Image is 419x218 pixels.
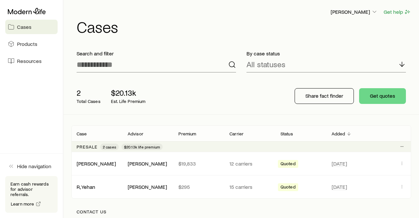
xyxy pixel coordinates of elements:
span: Quoted [281,184,296,191]
p: $20.13k [111,88,146,97]
p: Added [332,131,345,136]
p: 15 carriers [229,184,270,190]
div: [PERSON_NAME] [128,160,167,167]
p: Carrier [229,131,244,136]
div: Client cases [71,125,411,199]
a: Resources [5,54,58,68]
span: Cases [17,24,31,30]
p: Share fact finder [305,92,343,99]
p: Total Cases [77,99,100,104]
a: [PERSON_NAME] [77,160,116,167]
p: 12 carriers [229,160,270,167]
span: Learn more [11,202,34,206]
span: $20.13k life premium [124,144,160,149]
button: Share fact finder [295,88,354,104]
p: Premium [178,131,196,136]
p: $19,833 [178,160,219,167]
span: Resources [17,58,42,64]
p: [PERSON_NAME] [331,9,378,15]
a: R, Yehan [77,184,95,190]
p: Contact us [77,209,406,214]
p: Search and filter [77,50,236,57]
span: [DATE] [332,184,347,190]
div: [PERSON_NAME] [128,184,167,190]
p: Advisor [128,131,143,136]
p: $295 [178,184,219,190]
div: [PERSON_NAME] [77,160,116,167]
div: Earn cash rewards for advisor referrals.Learn more [5,176,58,213]
p: By case status [246,50,406,57]
p: 2 [77,88,100,97]
p: Status [281,131,293,136]
span: Quoted [281,161,296,168]
span: [DATE] [332,160,347,167]
button: Get quotes [359,88,406,104]
p: Earn cash rewards for advisor referrals. [10,181,52,197]
h1: Cases [77,19,411,34]
button: Get help [383,8,411,16]
a: Products [5,37,58,51]
p: All statuses [246,60,285,69]
button: [PERSON_NAME] [330,8,378,16]
p: Est. Life Premium [111,99,146,104]
span: Products [17,41,37,47]
button: Hide navigation [5,159,58,173]
div: R, Yehan [77,184,95,190]
p: Presale [77,144,98,149]
span: 2 cases [103,144,116,149]
a: Cases [5,20,58,34]
p: Case [77,131,87,136]
span: Hide navigation [17,163,51,169]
